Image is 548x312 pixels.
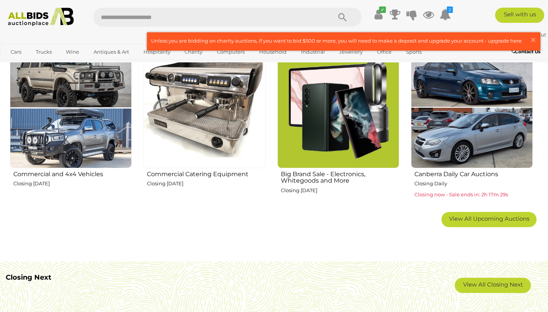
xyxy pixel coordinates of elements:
[13,169,132,178] h2: Commercial and 4x4 Vehicles
[372,46,397,58] a: Office
[10,46,132,168] img: Commercial and 4x4 Vehicles
[497,32,520,38] strong: jplopes
[180,46,207,58] a: Charity
[143,46,265,207] a: Commercial Catering Equipment Closing [DATE]
[254,46,292,58] a: Household
[411,46,533,207] a: Canberra Daily Car Auctions Closing Daily Closing now - Sale ends in: 2h 17m 29s
[4,8,78,26] img: Allbids.com.au
[334,46,368,58] a: Jewellery
[277,46,399,168] img: Big Brand Sale - Electronics, Whitegoods and More
[89,46,134,58] a: Antiques & Art
[401,46,427,58] a: Sports
[31,46,57,58] a: Trucks
[277,46,399,207] a: Big Brand Sale - Electronics, Whitegoods and More Closing [DATE]
[143,46,265,168] img: Commercial Catering Equipment
[212,46,250,58] a: Computers
[495,8,544,23] a: Sell with us
[147,179,265,188] p: Closing [DATE]
[524,32,546,38] a: Sign Out
[411,46,533,168] img: Canberra Daily Car Auctions
[281,169,399,184] h2: Big Brand Sale - Electronics, Whitegoods and More
[13,179,132,188] p: Closing [DATE]
[323,8,362,27] button: Search
[10,46,132,207] a: Commercial and 4x4 Vehicles Closing [DATE]
[440,8,451,21] a: 2
[414,191,508,197] span: Closing now - Sale ends in: 2h 17m 29s
[511,49,540,54] b: Contact Us
[530,32,537,47] span: ×
[441,212,537,227] a: View All Upcoming Auctions
[281,186,399,195] p: Closing [DATE]
[414,169,533,178] h2: Canberra Daily Car Auctions
[6,273,51,282] b: Closing Next
[379,6,386,13] i: ✔
[6,46,26,58] a: Cars
[139,46,175,58] a: Hospitality
[447,6,453,13] i: 2
[414,179,533,188] p: Closing Daily
[6,58,70,71] a: [GEOGRAPHIC_DATA]
[449,215,529,222] span: View All Upcoming Auctions
[497,32,521,38] a: jplopes
[147,169,265,178] h2: Commercial Catering Equipment
[373,8,384,21] a: ✔
[511,48,542,56] a: Contact Us
[61,46,84,58] a: Wine
[521,32,523,38] span: |
[296,46,330,58] a: Industrial
[455,278,531,293] a: View All Closing Next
